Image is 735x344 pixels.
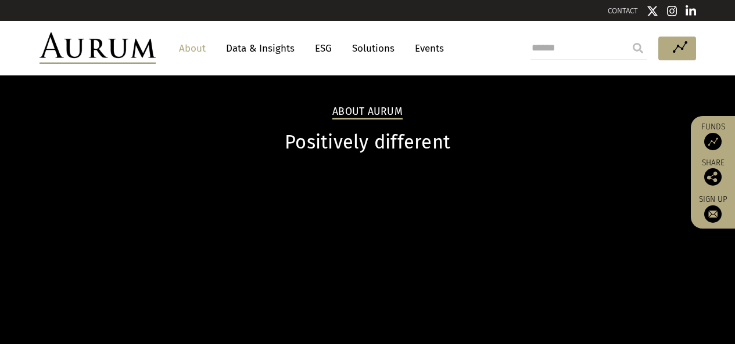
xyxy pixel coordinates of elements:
img: Access Funds [704,133,722,150]
a: CONTACT [608,6,638,15]
div: Share [697,159,729,186]
img: Instagram icon [667,5,677,17]
img: Sign up to our newsletter [704,205,722,223]
a: About [173,38,211,59]
a: ESG [309,38,338,59]
a: Data & Insights [220,38,300,59]
img: Linkedin icon [686,5,696,17]
a: Events [409,38,444,59]
h1: Positively different [40,131,696,154]
img: Share this post [704,168,722,186]
a: Sign up [697,194,729,223]
img: Aurum [40,32,156,64]
img: Twitter icon [647,5,658,17]
a: Funds [697,122,729,150]
h2: About Aurum [332,106,403,120]
a: Solutions [346,38,400,59]
input: Submit [626,37,650,60]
